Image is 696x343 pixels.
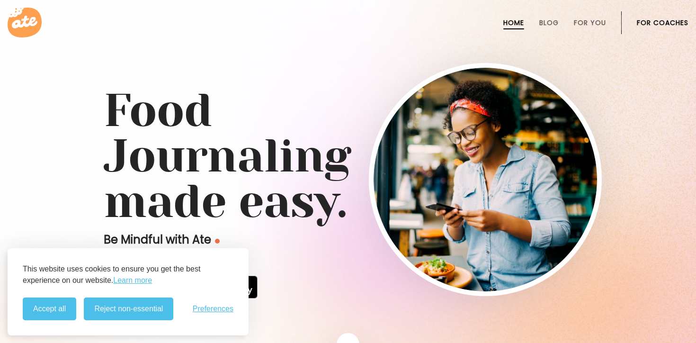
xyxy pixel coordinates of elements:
[574,19,606,27] a: For You
[23,298,76,320] button: Accept all cookies
[104,232,369,247] p: Be Mindful with Ate
[104,88,592,225] h1: Food Journaling made easy.
[193,305,233,313] button: Toggle preferences
[374,68,597,291] img: home-hero-img-rounded.png
[637,19,688,27] a: For Coaches
[113,275,152,286] a: Learn more
[84,298,173,320] button: Reject non-essential
[193,305,233,313] span: Preferences
[539,19,559,27] a: Blog
[503,19,524,27] a: Home
[23,263,233,286] p: This website uses cookies to ensure you get the best experience on our website.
